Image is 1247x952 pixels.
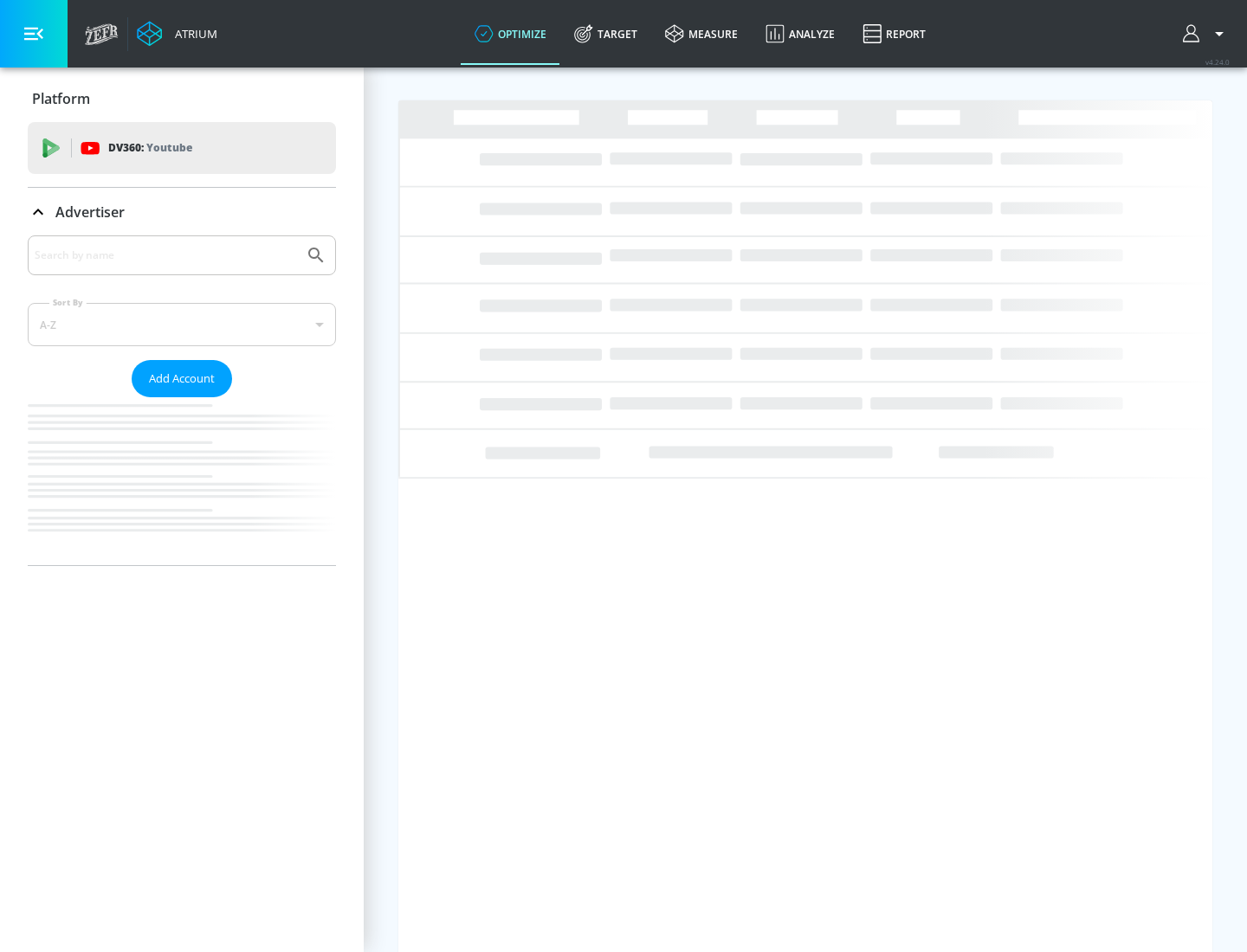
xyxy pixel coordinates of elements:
[168,26,217,42] div: Atrium
[560,3,651,65] a: Target
[849,3,940,65] a: Report
[28,122,336,174] div: DV360: Youtube
[28,74,336,123] div: Platform
[28,235,336,565] div: Advertiser
[35,244,297,267] input: Search by name
[28,303,336,346] div: A-Z
[108,138,192,158] p: DV360:
[28,397,336,565] nav: list of Advertiser
[651,3,752,65] a: measure
[149,369,215,389] span: Add Account
[55,203,125,222] p: Advertiser
[146,138,192,157] p: Youtube
[28,188,336,236] div: Advertiser
[137,21,217,47] a: Atrium
[32,89,90,108] p: Platform
[1205,57,1230,67] span: v 4.24.0
[49,297,87,308] label: Sort By
[132,360,232,397] button: Add Account
[461,3,560,65] a: optimize
[752,3,849,65] a: Analyze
